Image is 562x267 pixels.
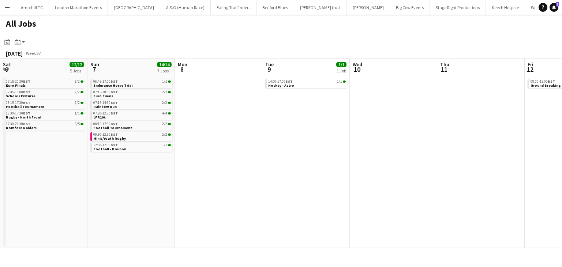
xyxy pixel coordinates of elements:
button: Big Cow Events [390,0,430,15]
span: BST [110,100,118,105]
span: Sun [90,61,99,68]
span: 2/2 [75,90,80,94]
span: BST [285,79,293,84]
span: 2/2 [162,90,167,94]
span: Rainbow Run [93,104,117,109]
span: 3 [556,2,559,7]
a: 08:15-17:30BST2/2Football Tournament [93,121,171,130]
span: 07:15-20:30 [93,90,118,94]
a: 12:30-17:30BST1/1Football - Boubon [93,143,171,151]
div: 07:45-16:00BST2/2Schools Fixtures [3,90,85,100]
div: 07:15-20:30BST2/2Euro Finals [90,90,172,100]
span: 2/2 [75,80,80,83]
div: 5 Jobs [70,68,84,74]
span: 10 [352,65,362,74]
span: Hockey - Astro [268,83,294,88]
div: 12:30-17:30BST1/1Football - Boubon [90,143,172,153]
span: Romford Raiders [6,125,37,130]
span: BST [23,100,30,105]
span: 5/5 [75,122,80,126]
div: 14:00-17:00BST1/1Hockey - Astro [265,79,347,90]
span: 2/2 [168,102,171,104]
span: 1/1 [80,112,83,114]
span: Week 37 [24,50,42,56]
span: Football Tournament [6,104,45,109]
span: 07:15-14:30 [93,101,118,105]
span: 2/2 [75,101,80,105]
button: London Marathon Events [49,0,108,15]
span: 09:30-12:30 [93,133,118,136]
span: 1/1 [168,80,171,83]
span: 5/5 [80,123,83,125]
a: 07:45-16:00BST2/2Schools Fixtures [6,90,83,98]
span: 17:30-21:30 [6,122,30,126]
button: Ampthill TC [15,0,49,15]
span: BST [110,121,118,126]
a: 07:15-20:30BST2/2Euro Finals [6,79,83,87]
a: 07:30-12:30BST4/4LFR10k [93,111,171,119]
span: 9 [264,65,274,74]
a: 3 [550,3,558,12]
span: Endurance Horse Trial [93,83,132,88]
a: 06:45-17:00BST1/1Endurance Horse Trial [93,79,171,87]
span: Euro Finals [6,83,26,88]
span: BST [23,79,30,84]
span: 07:45-16:00 [6,90,30,94]
div: [DATE] [6,50,23,57]
span: 2/2 [168,133,171,136]
button: Bedford Blues [256,0,294,15]
a: 07:15-14:30BST2/2Rainbow Run [93,100,171,109]
span: 7 [89,65,99,74]
div: 08:15-17:30BST2/2Football Tournament [90,121,172,132]
div: 07:15-14:30BST2/2Rainbow Run [90,100,172,111]
div: 07:30-12:30BST4/4LFR10k [90,111,172,121]
div: 1 Job [337,68,346,74]
button: Wolf Runs [525,0,555,15]
span: 1/1 [75,112,80,115]
span: Rugby - North Front [6,115,42,120]
span: 08:00-15:00 [531,80,555,83]
span: BST [110,143,118,147]
a: 07:15-20:30BST2/2Euro Finals [93,90,171,98]
span: 1/1 [168,144,171,146]
span: 2/2 [80,80,83,83]
button: Keech Hospice [486,0,525,15]
span: 2/2 [162,101,167,105]
span: 6 [2,65,11,74]
span: BST [23,90,30,94]
span: BST [548,79,555,84]
span: BST [110,79,118,84]
span: 08:15-17:30 [6,101,30,105]
span: 1/1 [343,80,346,83]
span: 12 [527,65,533,74]
span: Sat [3,61,11,68]
a: 09:30-12:30BST2/2Minis/Youth Rugby [93,132,171,140]
span: 07:30-12:30 [93,112,118,115]
span: Wed [353,61,362,68]
span: Thu [440,61,449,68]
span: 1/1 [162,80,167,83]
span: Minis/Youth Rugby [93,136,126,141]
button: [GEOGRAPHIC_DATA] [108,0,160,15]
span: 11 [439,65,449,74]
span: 07:15-20:30 [6,80,30,83]
span: 1/1 [162,143,167,147]
span: 13:30-17:30 [6,112,30,115]
button: A.S.O (Human Race) [160,0,211,15]
a: 08:15-17:30BST2/2Football Tournament [6,100,83,109]
span: Football Tournament [93,125,132,130]
span: 06:45-17:00 [93,80,118,83]
span: 2/2 [168,91,171,93]
a: 17:30-21:30BST5/5Romford Raiders [6,121,83,130]
div: 07:15-20:30BST2/2Euro Finals [3,79,85,90]
span: BST [110,132,118,137]
span: 2/2 [162,122,167,126]
span: 8 [177,65,187,74]
span: BST [110,111,118,116]
a: 14:00-17:00BST1/1Hockey - Astro [268,79,346,87]
div: 06:45-17:00BST1/1Endurance Horse Trial [90,79,172,90]
div: 17:30-21:30BST5/5Romford Raiders [3,121,85,132]
span: Football - Boubon [93,147,126,151]
span: BST [110,90,118,94]
button: Stage Right Productions [430,0,486,15]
